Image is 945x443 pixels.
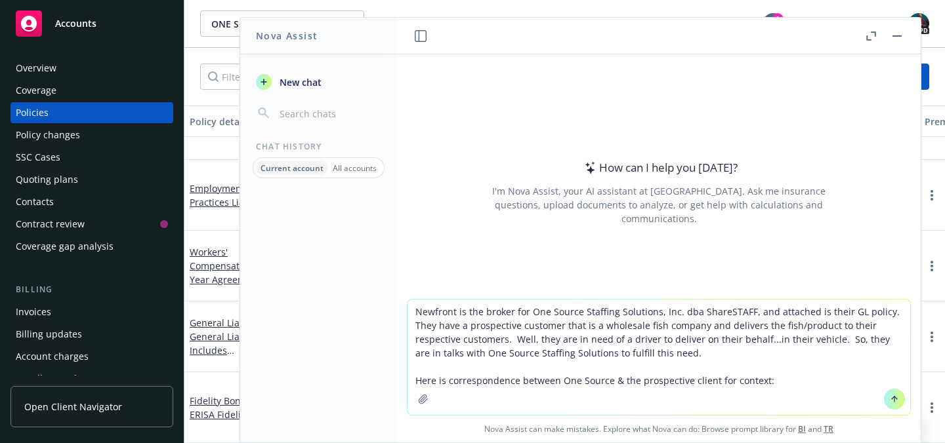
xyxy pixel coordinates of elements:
[55,18,96,29] span: Accounts
[10,191,173,212] a: Contacts
[16,368,93,389] div: Installment plans
[190,115,263,128] div: Policy details
[200,10,364,37] button: ONE SOURCE STAFFING SOLUTIONS, INC.
[16,214,85,235] div: Contract review
[10,368,173,389] a: Installment plans
[10,102,173,123] a: Policies
[581,159,738,176] div: How can I help you [DATE]?
[10,80,173,101] a: Coverage
[924,400,940,415] a: more
[848,10,874,37] a: Search
[190,111,255,138] span: - ShareSTAFF
[10,283,173,296] div: Billing
[24,400,122,414] span: Open Client Navigator
[772,13,784,25] div: 1
[16,169,78,190] div: Quoting plans
[240,141,397,152] div: Chat History
[16,346,89,367] div: Account charges
[10,169,173,190] a: Quoting plans
[277,104,381,123] input: Search chats
[16,324,82,345] div: Billing updates
[402,415,915,442] span: Nova Assist can make mistakes. Explore what Nova can do: Browse prompt library for and
[10,324,173,345] a: Billing updates
[10,58,173,79] a: Overview
[261,163,324,174] p: Current account
[16,236,114,257] div: Coverage gap analysis
[924,187,940,203] a: more
[16,191,54,212] div: Contacts
[256,29,318,43] h1: Nova Assist
[10,147,173,168] a: SSC Cases
[16,102,49,123] div: Policies
[16,301,51,322] div: Invoices
[190,317,267,384] a: General Liability
[824,423,833,434] a: TR
[184,106,283,137] button: Policy details
[333,163,377,174] p: All accounts
[924,329,940,345] a: more
[474,184,843,225] div: I'm Nova Assist, your AI assistant at [GEOGRAPHIC_DATA]. Ask me insurance questions, upload docum...
[818,10,844,37] a: Report a Bug
[408,299,910,415] textarea: Newfront is the broker for One Source Staffing Solutions, Inc. dba ShareSTAFF, and attached is th...
[200,64,427,90] input: Filter by keyword...
[190,395,274,421] a: Fidelity Bond
[924,258,940,274] a: more
[10,214,173,235] a: Contract review
[10,236,173,257] a: Coverage gap analysis
[10,5,173,42] a: Accounts
[277,75,322,89] span: New chat
[16,147,60,168] div: SSC Cases
[251,70,387,94] button: New chat
[190,395,274,421] span: - $30k ERISA Fidelity Bond
[16,80,56,101] div: Coverage
[798,423,806,434] a: BI
[10,125,173,145] a: Policy changes
[16,125,80,145] div: Policy changes
[190,111,255,138] a: Business Auto
[211,17,325,31] span: ONE SOURCE STAFFING SOLUTIONS, INC.
[16,58,56,79] div: Overview
[878,10,904,37] a: Switch app
[10,301,173,322] a: Invoices
[190,317,267,384] span: - General Liability - Includes Professional Liability
[190,246,266,299] a: Workers' Compensation
[908,13,929,34] img: photo
[190,260,274,299] span: - 2 Year Agreement - Bundled
[190,182,266,208] a: Employment Practices Liability
[10,346,173,367] a: Account charges
[787,10,814,37] a: Start snowing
